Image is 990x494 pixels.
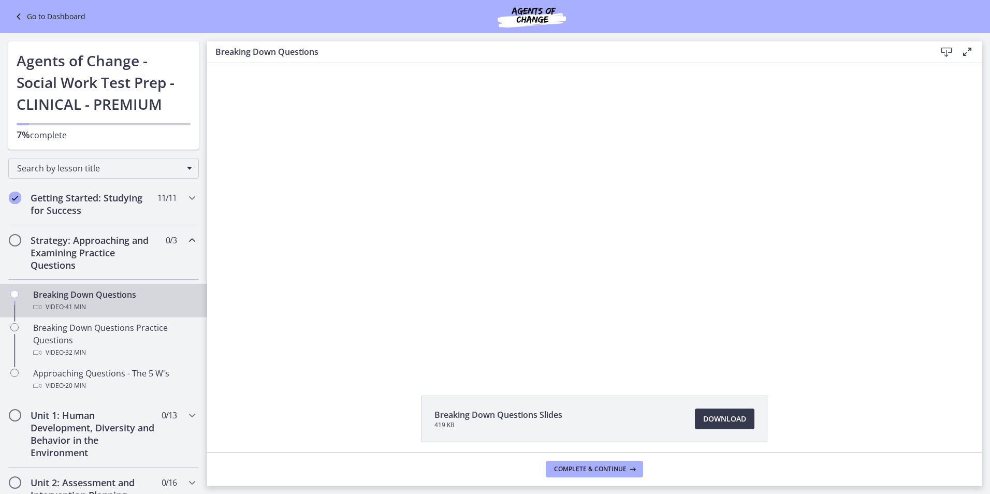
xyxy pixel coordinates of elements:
span: Breaking Down Questions Slides [434,409,562,421]
button: Complete & continue [546,461,643,477]
span: 11 / 11 [157,192,177,204]
div: Video [33,380,195,392]
span: 7% [17,128,30,141]
p: complete [17,128,191,141]
div: Breaking Down Questions Practice Questions [33,322,195,359]
span: · 20 min [64,380,86,392]
h2: Getting Started: Studying for Success [31,192,157,216]
div: Video [33,346,195,359]
i: Completed [9,192,21,204]
span: Search by lesson title [17,163,182,174]
span: 419 KB [434,421,562,429]
span: · 41 min [64,301,86,313]
img: Agents of Change [470,4,594,29]
a: Download [695,409,754,429]
span: Download [703,413,746,425]
div: Video [33,301,195,313]
iframe: Video Lesson [207,63,982,372]
a: Go to Dashboard [12,10,85,23]
h2: Unit 1: Human Development, Diversity and Behavior in the Environment [31,409,157,459]
h3: Breaking Down Questions [215,46,920,58]
h2: Strategy: Approaching and Examining Practice Questions [31,234,157,271]
span: Complete & continue [554,465,627,473]
span: 0 / 3 [166,234,177,246]
div: Search by lesson title [8,158,199,179]
span: 0 / 13 [162,409,177,422]
div: Breaking Down Questions [33,288,195,313]
h1: Agents of Change - Social Work Test Prep - CLINICAL - PREMIUM [17,50,191,115]
span: 0 / 16 [162,476,177,489]
span: · 32 min [64,346,86,359]
div: Approaching Questions - The 5 W's [33,367,195,392]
